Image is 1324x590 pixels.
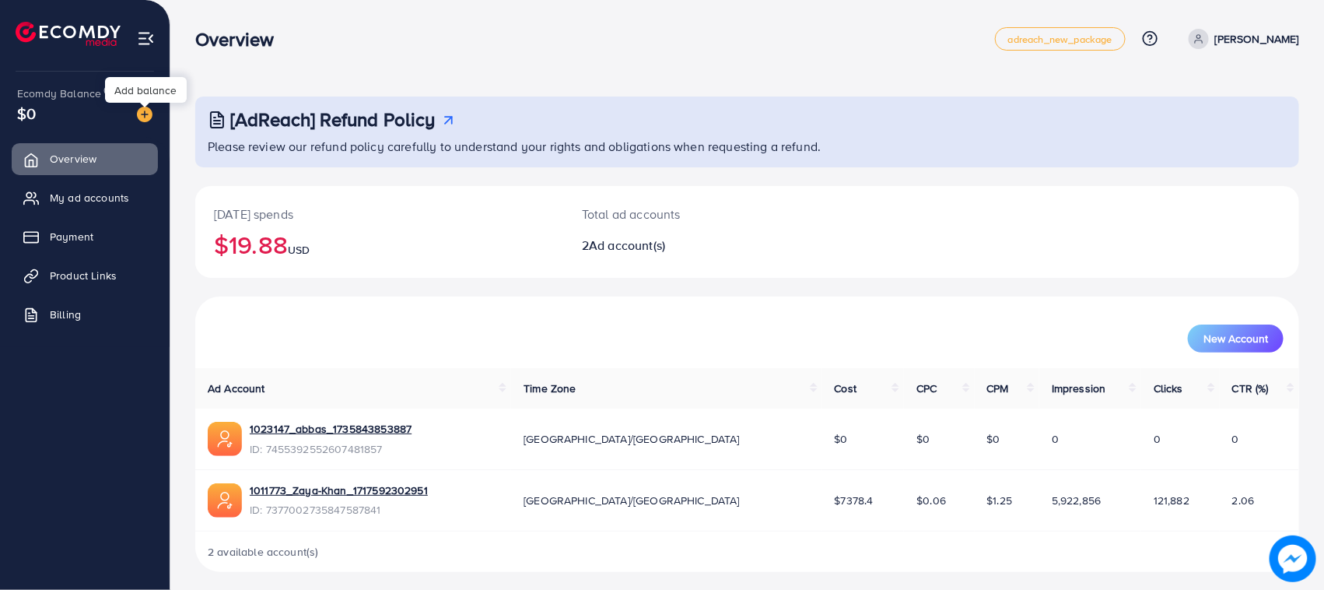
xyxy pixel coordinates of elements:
[916,381,937,396] span: CPC
[208,137,1290,156] p: Please review our refund policy carefully to understand your rights and obligations when requesti...
[17,86,101,101] span: Ecomdy Balance
[250,483,428,498] a: 1011773_Zaya-Khan_1717592302951
[1052,431,1059,447] span: 0
[12,143,158,174] a: Overview
[50,307,81,322] span: Billing
[916,493,946,508] span: $0.06
[12,260,158,291] a: Product Links
[50,268,117,283] span: Product Links
[1215,30,1299,48] p: [PERSON_NAME]
[1182,29,1299,49] a: [PERSON_NAME]
[1154,431,1161,447] span: 0
[524,381,576,396] span: Time Zone
[524,493,740,508] span: [GEOGRAPHIC_DATA]/[GEOGRAPHIC_DATA]
[582,205,821,223] p: Total ad accounts
[1203,333,1268,344] span: New Account
[230,108,436,131] h3: [AdReach] Refund Policy
[208,544,319,560] span: 2 available account(s)
[582,238,821,253] h2: 2
[835,431,848,447] span: $0
[12,182,158,213] a: My ad accounts
[137,30,155,47] img: menu
[995,27,1126,51] a: adreach_new_package
[137,107,152,122] img: image
[288,242,310,258] span: USD
[208,483,242,518] img: ic-ads-acc.e4c84228.svg
[1008,34,1112,44] span: adreach_new_package
[17,102,36,125] span: $0
[1232,493,1255,508] span: 2.06
[105,77,187,103] div: Add balance
[1154,493,1189,508] span: 121,882
[12,221,158,252] a: Payment
[1052,381,1106,396] span: Impression
[1154,381,1183,396] span: Clicks
[835,381,857,396] span: Cost
[16,22,121,46] img: logo
[50,151,96,167] span: Overview
[50,190,129,205] span: My ad accounts
[987,381,1009,396] span: CPM
[1273,539,1312,578] img: image
[50,229,93,244] span: Payment
[916,431,930,447] span: $0
[12,299,158,330] a: Billing
[250,502,428,518] span: ID: 7377002735847587841
[1232,381,1269,396] span: CTR (%)
[208,381,265,396] span: Ad Account
[524,431,740,447] span: [GEOGRAPHIC_DATA]/[GEOGRAPHIC_DATA]
[250,421,412,437] a: 1023147_abbas_1735843853887
[1188,325,1284,353] button: New Account
[987,493,1013,508] span: $1.25
[1052,493,1101,508] span: 5,922,856
[195,28,286,51] h3: Overview
[1232,431,1239,447] span: 0
[208,422,242,456] img: ic-ads-acc.e4c84228.svg
[214,230,545,259] h2: $19.88
[589,237,665,254] span: Ad account(s)
[987,431,1000,447] span: $0
[250,441,412,457] span: ID: 7455392552607481857
[835,493,874,508] span: $7378.4
[214,205,545,223] p: [DATE] spends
